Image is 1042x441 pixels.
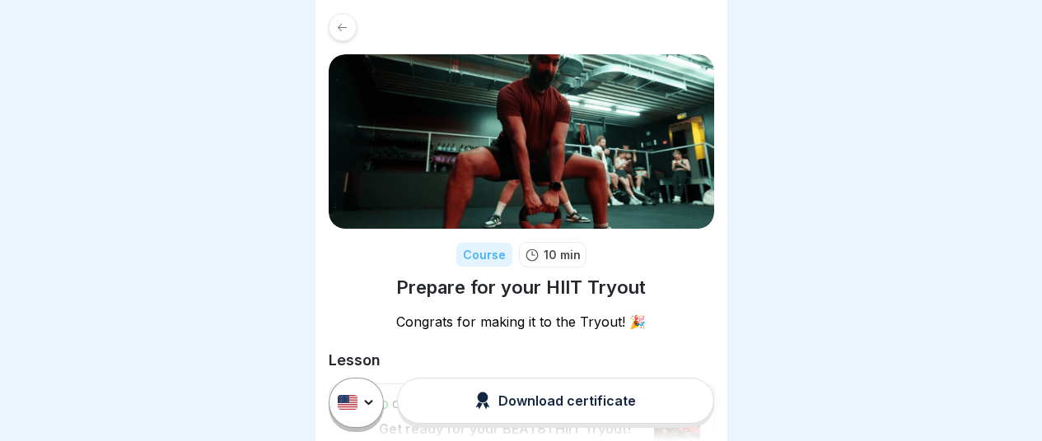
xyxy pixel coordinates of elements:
[338,396,357,411] img: us.svg
[329,54,714,229] img: yvi5w3kiu0xypxk8hsf2oii2.png
[329,350,714,370] h2: Lesson
[396,276,646,299] h1: Prepare for your HIIT Tryout
[329,313,714,331] p: Congrats for making it to the Tryout! 🎉
[397,378,713,424] button: Download certificate
[456,243,512,267] div: Course
[475,392,636,410] div: Download certificate
[544,246,581,263] p: 10 min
